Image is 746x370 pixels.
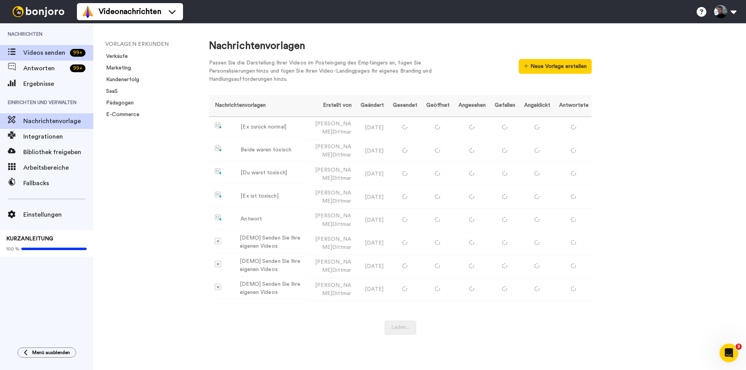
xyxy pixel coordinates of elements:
[99,8,161,16] font: Videonachrichten
[23,134,63,140] font: Integrationen
[8,32,42,36] font: Nachrichten
[323,102,352,108] font: Erstellt von
[524,102,550,108] font: Angeklickt
[106,54,128,59] font: Verkäufe
[209,60,432,82] font: Passen Sie die Darstellung Ihrer Videos im Posteingang des Empfängers an, fügen Sie Personalisier...
[737,344,740,349] font: 3
[315,144,352,158] font: [PERSON_NAME]
[458,102,486,108] font: Angesehen
[8,100,77,105] font: Einrichten und Verwalten
[240,235,301,249] font: [DEMO] Senden Sie Ihre eigenen Videos
[332,152,352,158] font: Dittmar
[315,190,352,204] font: [PERSON_NAME]
[332,291,352,296] font: Dittmar
[23,81,54,87] font: Ergebnisse
[209,41,305,51] font: Nachrichtenvorlagen
[82,5,94,18] img: vm-color.svg
[365,264,383,269] font: [DATE]
[6,247,19,251] font: 100 %
[241,193,278,199] font: [Ex ist toxisch]
[73,66,79,71] font: 99
[105,42,169,47] font: VORLAGEN ERKUNDEN
[215,284,221,290] img: demo-template.svg
[6,236,53,241] font: KURZANLEITUNG
[365,195,383,200] font: [DATE]
[215,146,222,152] img: nextgen-template.svg
[365,287,383,292] font: [DATE]
[101,65,131,71] a: Marketing
[215,123,222,129] img: nextgen-template.svg
[720,344,738,362] iframe: Intercom-Live-Chat
[215,261,221,267] img: demo-template.svg
[79,66,82,71] font: +
[391,325,410,330] font: Laden...
[332,245,352,250] font: Dittmar
[106,65,131,71] font: Marketing
[365,125,383,130] font: [DATE]
[23,65,55,71] font: Antworten
[241,147,291,153] font: Beide waren toxisch
[23,212,62,218] font: Einstellungen
[17,347,76,358] button: Menü ausblenden
[101,89,118,94] a: SaaS
[393,102,417,108] font: Gesendet
[365,171,383,177] font: [DATE]
[23,50,65,56] font: Videos senden
[215,168,222,175] img: nextgen-template.svg
[332,222,352,227] font: Dittmar
[332,175,352,181] font: Dittmar
[530,64,587,69] font: Neue Vorlage erstellen
[23,118,81,124] font: Nachrichtenvorlage
[106,89,118,94] font: SaaS
[101,112,139,117] a: E-Commerce
[332,129,352,135] font: Dittmar
[495,102,515,108] font: Gefallen
[365,217,383,223] font: [DATE]
[23,149,81,155] font: Bibliothek freigeben
[215,238,221,244] img: demo-template.svg
[106,112,139,117] font: E-Commerce
[241,216,262,222] font: Antwort
[365,148,383,154] font: [DATE]
[361,102,384,108] font: Geändert
[32,350,70,355] font: Menü ausblenden
[101,77,139,82] a: Kundenerfolg
[106,77,139,82] font: Kundenerfolg
[315,213,352,227] font: [PERSON_NAME]
[332,268,352,273] font: Dittmar
[101,100,134,106] a: Pädagogen
[23,180,49,186] font: Fallbacks
[240,281,301,295] font: [DEMO] Senden Sie Ihre eigenen Videos
[73,50,79,56] font: 99
[315,167,352,181] font: [PERSON_NAME]
[215,215,222,221] img: nextgen-template.svg
[332,198,352,204] font: Dittmar
[23,165,69,171] font: Arbeitsbereiche
[9,6,68,17] img: bj-logo-header-white.svg
[315,259,352,273] font: [PERSON_NAME]
[101,54,128,59] a: Verkäufe
[315,236,352,250] font: [PERSON_NAME]
[365,240,383,246] font: [DATE]
[559,102,589,108] font: Antwortete
[519,59,591,74] button: Neue Vorlage erstellen
[315,121,352,135] font: [PERSON_NAME]
[241,124,286,130] font: [Ex zurück normal]
[106,100,134,106] font: Pädagogen
[241,170,287,175] font: [Du warst toxisch]
[215,192,222,198] img: nextgen-template.svg
[79,50,82,56] font: +
[426,102,450,108] font: Geöffnet
[385,321,416,335] button: Laden...
[215,102,266,108] font: Nachrichtenvorlagen
[315,283,352,296] font: [PERSON_NAME]
[240,259,301,272] font: [DEMO] Senden Sie Ihre eigenen Videos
